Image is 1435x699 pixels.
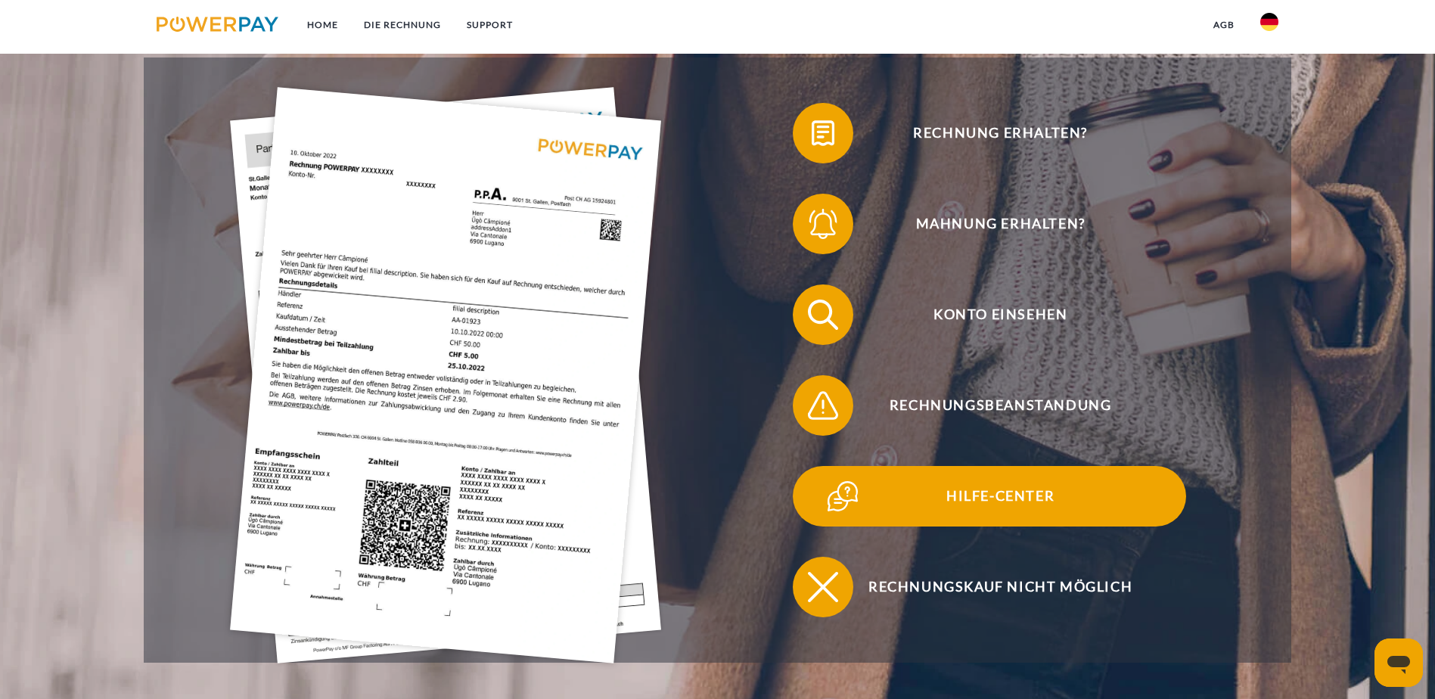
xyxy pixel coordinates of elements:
[1260,13,1278,31] img: de
[804,114,842,152] img: qb_bill.svg
[804,205,842,243] img: qb_bell.svg
[793,194,1186,254] button: Mahnung erhalten?
[815,194,1185,254] span: Mahnung erhalten?
[454,11,526,39] a: SUPPORT
[793,284,1186,345] button: Konto einsehen
[815,103,1185,163] span: Rechnung erhalten?
[793,375,1186,436] button: Rechnungsbeanstandung
[804,296,842,334] img: qb_search.svg
[351,11,454,39] a: DIE RECHNUNG
[815,375,1185,436] span: Rechnungsbeanstandung
[815,557,1185,617] span: Rechnungskauf nicht möglich
[793,103,1186,163] button: Rechnung erhalten?
[815,284,1185,345] span: Konto einsehen
[793,557,1186,617] button: Rechnungskauf nicht möglich
[804,568,842,606] img: qb_close.svg
[793,466,1186,527] button: Hilfe-Center
[1374,638,1423,687] iframe: Schaltfläche zum Öffnen des Messaging-Fensters
[815,466,1185,527] span: Hilfe-Center
[294,11,351,39] a: Home
[230,87,661,663] img: single_invoice_powerpay_de.jpg
[157,17,278,32] img: logo-powerpay.svg
[824,477,862,515] img: qb_help.svg
[1200,11,1247,39] a: agb
[804,387,842,424] img: qb_warning.svg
